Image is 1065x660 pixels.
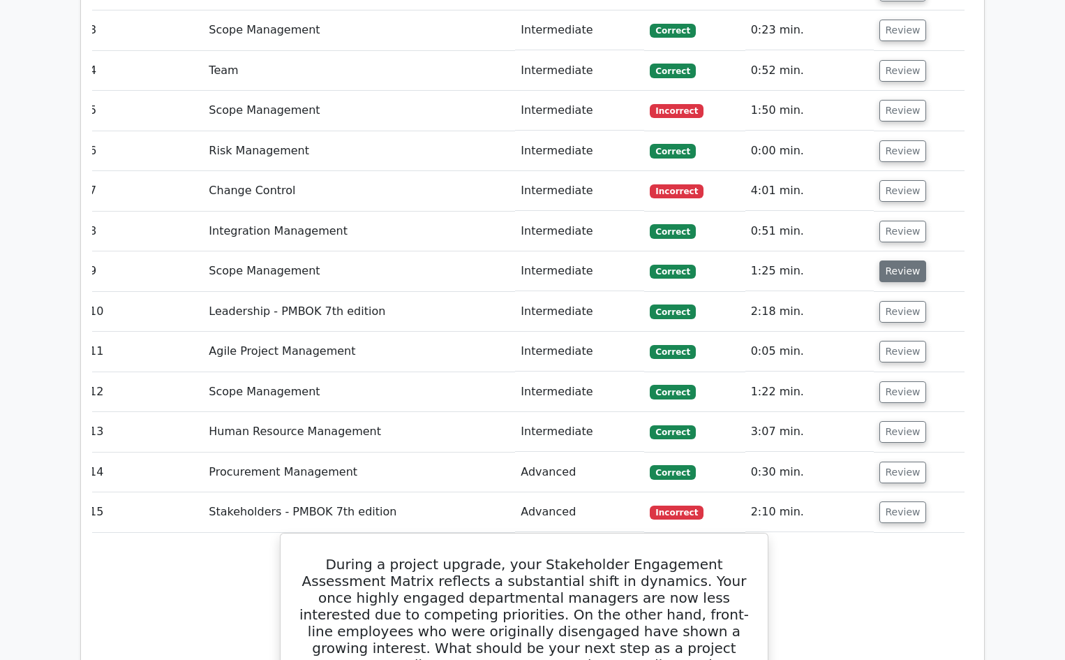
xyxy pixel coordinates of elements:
[879,341,927,362] button: Review
[745,91,874,131] td: 1:50 min.
[203,10,515,50] td: Scope Management
[84,51,203,91] td: 4
[515,332,644,372] td: Intermediate
[879,261,927,282] button: Review
[84,412,203,452] td: 13
[745,51,874,91] td: 0:52 min.
[650,64,695,78] span: Correct
[84,251,203,291] td: 9
[515,492,644,532] td: Advanced
[745,212,874,251] td: 0:51 min.
[745,453,874,492] td: 0:30 min.
[515,212,644,251] td: Intermediate
[203,171,515,211] td: Change Control
[515,171,644,211] td: Intermediate
[650,506,703,520] span: Incorrect
[745,131,874,171] td: 0:00 min.
[515,91,644,131] td: Intermediate
[650,345,695,359] span: Correct
[879,140,927,162] button: Review
[650,104,703,118] span: Incorrect
[879,381,927,403] button: Review
[203,453,515,492] td: Procurement Management
[879,421,927,443] button: Review
[879,100,927,122] button: Review
[650,425,695,439] span: Correct
[84,171,203,211] td: 7
[650,265,695,279] span: Correct
[515,10,644,50] td: Intermediate
[515,292,644,332] td: Intermediate
[203,51,515,91] td: Team
[84,492,203,532] td: 15
[84,91,203,131] td: 5
[650,465,695,479] span: Correct
[515,372,644,412] td: Intermediate
[745,171,874,211] td: 4:01 min.
[879,20,927,41] button: Review
[879,301,927,323] button: Review
[650,224,695,238] span: Correct
[203,332,515,372] td: Agile Project Management
[84,10,203,50] td: 3
[650,385,695,399] span: Correct
[203,212,515,251] td: Integration Management
[515,453,644,492] td: Advanced
[745,372,874,412] td: 1:22 min.
[84,332,203,372] td: 11
[745,332,874,372] td: 0:05 min.
[650,305,695,318] span: Correct
[84,453,203,492] td: 14
[84,131,203,171] td: 6
[203,412,515,452] td: Human Resource Management
[84,372,203,412] td: 12
[203,372,515,412] td: Scope Management
[879,221,927,242] button: Review
[84,292,203,332] td: 10
[650,184,703,198] span: Incorrect
[203,91,515,131] td: Scope Management
[650,24,695,38] span: Correct
[879,180,927,202] button: Review
[515,251,644,291] td: Intermediate
[203,292,515,332] td: Leadership - PMBOK 7th edition
[745,292,874,332] td: 2:18 min.
[745,10,874,50] td: 0:23 min.
[203,131,515,171] td: Risk Management
[745,492,874,532] td: 2:10 min.
[745,412,874,452] td: 3:07 min.
[879,60,927,82] button: Review
[650,144,695,158] span: Correct
[745,251,874,291] td: 1:25 min.
[515,412,644,452] td: Intermediate
[879,462,927,483] button: Review
[515,131,644,171] td: Intermediate
[515,51,644,91] td: Intermediate
[879,501,927,523] button: Review
[203,251,515,291] td: Scope Management
[84,212,203,251] td: 8
[203,492,515,532] td: Stakeholders - PMBOK 7th edition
